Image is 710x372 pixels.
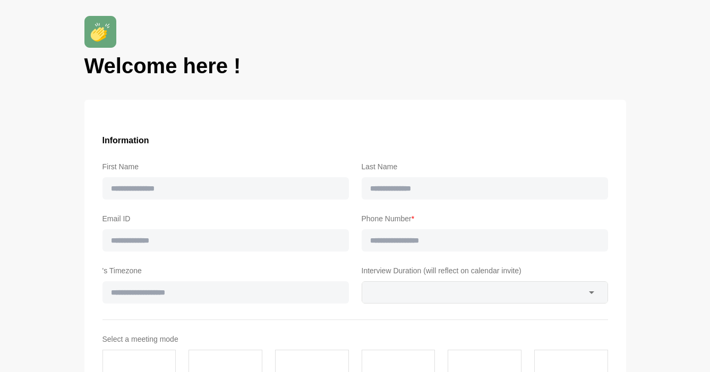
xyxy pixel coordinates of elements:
label: Email ID [102,212,349,225]
label: Interview Duration (will reflect on calendar invite) [362,264,608,277]
h1: Welcome here ! [84,52,626,80]
label: First Name [102,160,349,173]
label: 's Timezone [102,264,349,277]
label: Phone Number [362,212,608,225]
h3: Information [102,134,608,148]
label: Last Name [362,160,608,173]
label: Select a meeting mode [102,333,608,345]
